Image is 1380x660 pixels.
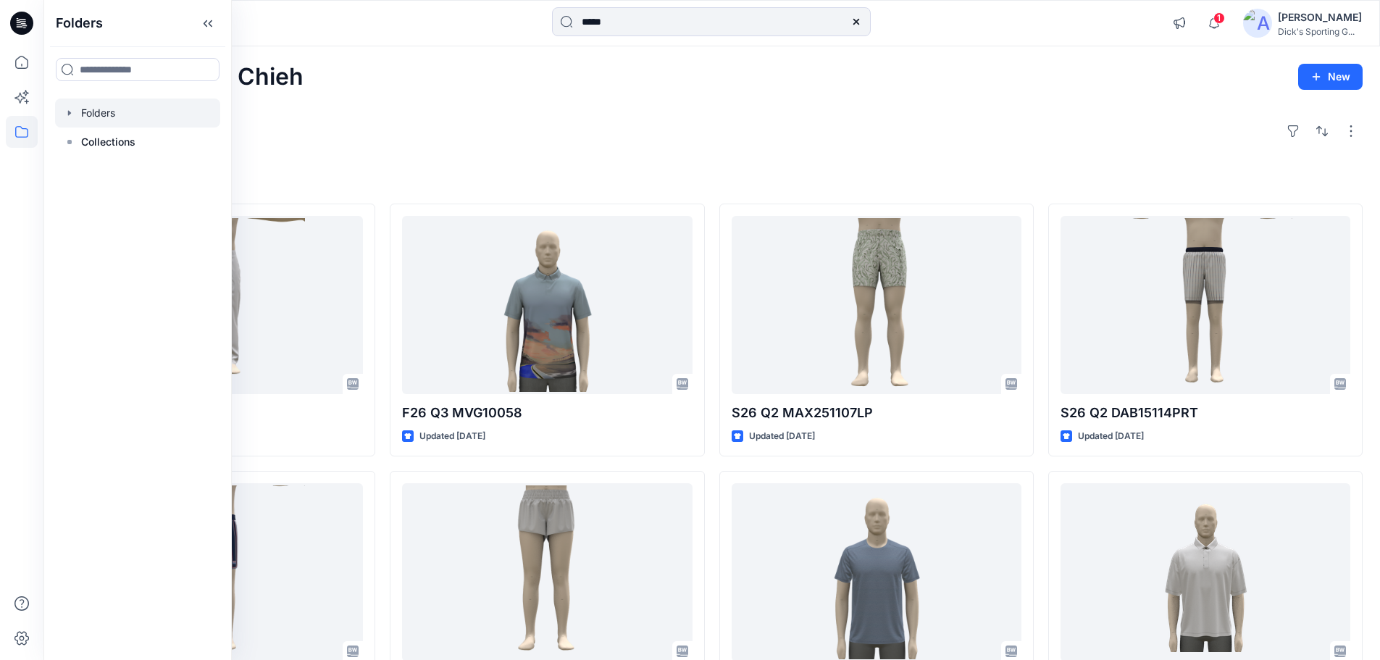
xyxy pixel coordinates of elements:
p: S26 Q2 MAX251107LP [732,403,1021,423]
a: S26 Q2 MAX251107LP [732,216,1021,395]
div: [PERSON_NAME] [1278,9,1362,26]
p: Updated [DATE] [749,429,815,444]
p: F26 Q3 MVG10058 [402,403,692,423]
div: Dick's Sporting G... [1278,26,1362,37]
p: Updated [DATE] [419,429,485,444]
h4: Styles [61,172,1363,189]
img: avatar [1243,9,1272,38]
a: F26 Q3 MVG10058 [402,216,692,395]
span: 1 [1213,12,1225,24]
p: S26 Q2 DAB15114PRT [1061,403,1350,423]
p: Updated [DATE] [1078,429,1144,444]
a: S26 Q2 DAB15114PRT [1061,216,1350,395]
p: Collections [81,133,135,151]
button: New [1298,64,1363,90]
